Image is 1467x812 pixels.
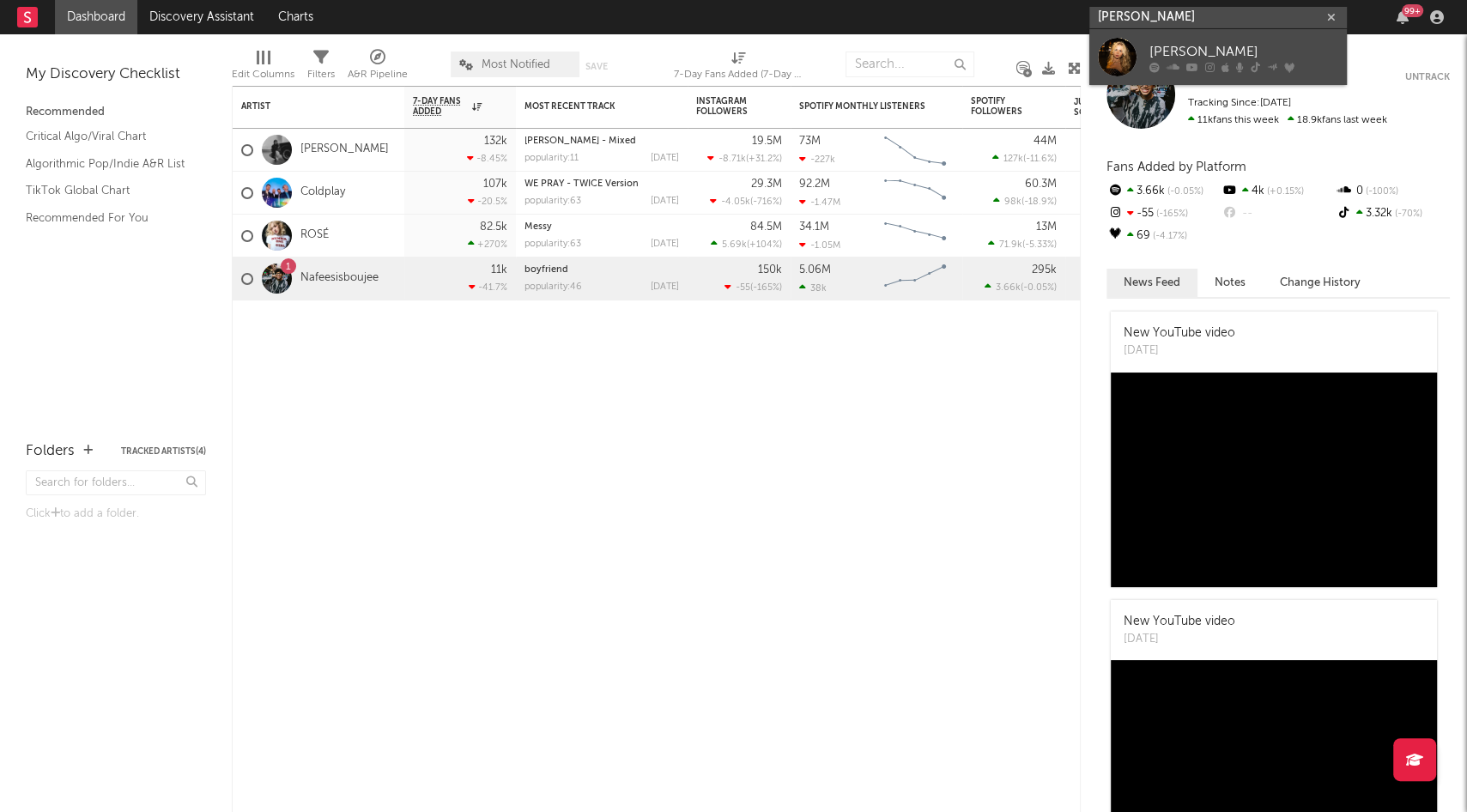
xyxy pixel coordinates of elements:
[651,197,679,206] div: [DATE]
[1188,115,1279,125] span: 11k fans this week
[1074,269,1143,289] div: 82.4
[1221,203,1335,225] div: --
[1392,209,1422,219] span: -70 %
[751,179,782,190] div: 29.3M
[26,441,75,462] div: Folders
[799,264,831,276] div: 5.06M
[1336,203,1450,225] div: 3.32k
[846,52,974,77] input: Search...
[484,136,507,147] div: 132k
[524,282,582,292] div: popularity: 46
[1074,140,1143,161] div: 71.9
[674,64,803,85] div: 7-Day Fans Added (7-Day Fans Added)
[1106,225,1221,247] div: 69
[524,179,679,189] div: WE PRAY - TWICE Version
[721,197,750,207] span: -4.05k
[1025,240,1054,250] span: -5.33 %
[524,222,552,232] a: Messy
[799,239,840,251] div: -1.05M
[1402,4,1423,17] div: 99 +
[1024,197,1054,207] span: -18.9 %
[1124,324,1235,342] div: New YouTube video
[468,196,507,207] div: -20.5 %
[736,283,750,293] span: -55
[1165,187,1203,197] span: -0.05 %
[1074,183,1143,203] div: 70.2
[483,179,507,190] div: 107k
[524,101,653,112] div: Most Recent Track
[1003,155,1023,164] span: 127k
[1106,161,1246,173] span: Fans Added by Platform
[524,197,581,206] div: popularity: 63
[758,264,782,276] div: 150k
[1405,69,1450,86] button: Untrack
[1149,41,1338,62] div: [PERSON_NAME]
[876,215,954,258] svg: Chart title
[1034,136,1057,147] div: 44M
[651,154,679,163] div: [DATE]
[1106,180,1221,203] div: 3.66k
[26,127,189,146] a: Critical Algo/Viral Chart
[1336,180,1450,203] div: 0
[992,153,1057,164] div: ( )
[467,153,507,164] div: -8.45 %
[799,179,830,190] div: 92.2M
[971,96,1031,117] div: Spotify Followers
[482,59,550,70] span: Most Notified
[307,43,335,93] div: Filters
[1188,115,1387,125] span: 18.9k fans last week
[1263,269,1378,297] button: Change History
[718,155,746,164] span: -8.71k
[1004,197,1021,207] span: 98k
[26,470,206,495] input: Search for folders...
[710,196,782,207] div: ( )
[674,43,803,93] div: 7-Day Fans Added (7-Day Fans Added)
[26,102,206,123] div: Recommended
[26,209,189,227] a: Recommended For You
[876,258,954,300] svg: Chart title
[1264,187,1303,197] span: +0.15 %
[524,265,568,275] a: boyfriend
[1197,269,1263,297] button: Notes
[1036,221,1057,233] div: 13M
[1089,7,1347,28] input: Search for artists
[413,96,468,117] span: 7-Day Fans Added
[26,181,189,200] a: TikTok Global Chart
[1363,187,1398,197] span: -100 %
[26,155,189,173] a: Algorithmic Pop/Indie A&R List
[988,239,1057,250] div: ( )
[749,240,779,250] span: +104 %
[1150,232,1187,241] span: -4.17 %
[752,136,782,147] div: 19.5M
[651,239,679,249] div: [DATE]
[1025,179,1057,190] div: 60.3M
[524,136,636,146] a: [PERSON_NAME] - Mixed
[1154,209,1188,219] span: -165 %
[1397,10,1409,24] button: 99+
[524,154,579,163] div: popularity: 11
[232,43,294,93] div: Edit Columns
[1023,283,1054,293] span: -0.05 %
[524,239,581,249] div: popularity: 63
[300,185,345,200] a: Coldplay
[996,283,1021,293] span: 3.66k
[1124,342,1235,360] div: [DATE]
[799,136,821,147] div: 73M
[241,101,370,112] div: Artist
[300,271,379,286] a: Nafeesisboujee
[26,64,206,85] div: My Discovery Checklist
[300,228,329,243] a: ROSÉ
[26,504,206,524] div: Click to add a folder.
[749,155,779,164] span: +31.2 %
[707,153,782,164] div: ( )
[799,221,829,233] div: 34.1M
[750,221,782,233] div: 84.5M
[524,265,679,275] div: boyfriend
[999,240,1022,250] span: 71.9k
[1032,264,1057,276] div: 295k
[876,129,954,172] svg: Chart title
[799,282,827,294] div: 38k
[1026,155,1054,164] span: -11.6 %
[348,43,408,93] div: A&R Pipeline
[724,282,782,293] div: ( )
